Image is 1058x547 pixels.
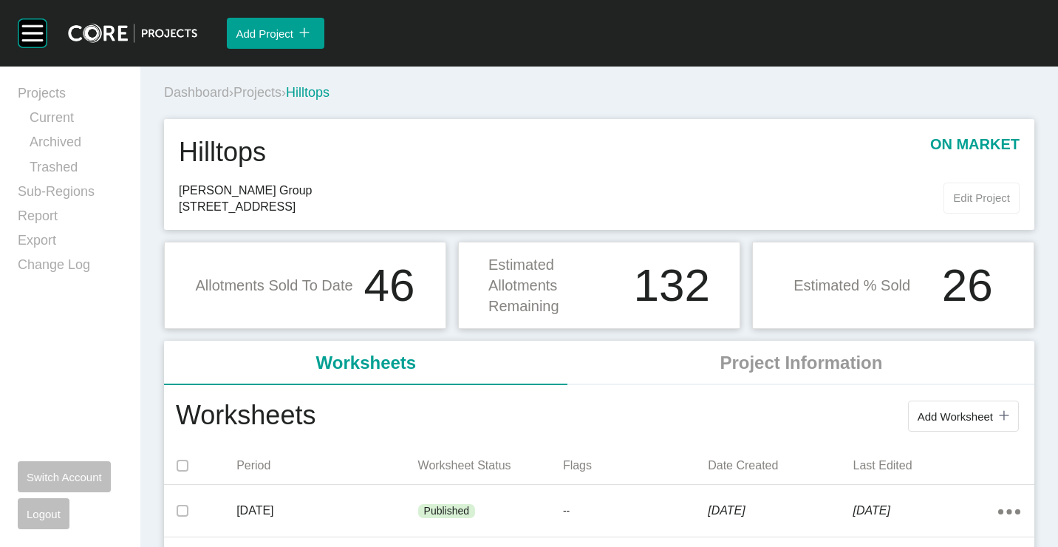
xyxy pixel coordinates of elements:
a: Current [30,109,123,133]
a: Export [18,231,123,256]
p: Estimated Allotments Remaining [488,254,625,316]
p: Worksheet Status [418,458,563,474]
a: Dashboard [164,85,229,100]
p: Flags [563,458,708,474]
p: [DATE] [708,503,853,519]
p: Last Edited [853,458,998,474]
p: -- [563,504,708,519]
span: [PERSON_NAME] Group [179,183,943,199]
h1: 46 [364,262,415,308]
a: Change Log [18,256,123,280]
p: Published [424,504,470,519]
a: Archived [30,133,123,157]
p: Allotments Sold To Date [195,275,352,296]
p: [DATE] [853,503,998,519]
p: [DATE] [236,503,417,519]
a: Projects [233,85,281,100]
button: Add Worksheet [908,401,1019,432]
p: on market [930,134,1020,171]
h1: Worksheets [176,397,315,435]
a: Trashed [30,158,123,183]
p: Period [236,458,417,474]
a: Report [18,207,123,231]
span: › [229,85,233,100]
span: Add Worksheet [918,410,993,423]
span: Hilltops [286,85,330,100]
img: core-logo-dark.3138cae2.png [68,24,197,43]
a: Sub-Regions [18,183,123,207]
button: Add Project [227,18,324,49]
span: Edit Project [953,191,1010,204]
p: Date Created [708,458,853,474]
button: Switch Account [18,461,111,492]
span: Switch Account [27,471,102,483]
h1: 26 [942,262,993,308]
span: › [281,85,286,100]
a: Projects [18,84,123,109]
li: Project Information [568,341,1034,385]
button: Edit Project [943,183,1020,214]
h1: 132 [634,262,710,308]
span: Logout [27,508,61,520]
li: Worksheets [164,341,568,385]
button: Logout [18,498,69,529]
span: Add Project [236,27,293,40]
p: Estimated % Sold [793,275,910,296]
span: [STREET_ADDRESS] [179,199,943,215]
h1: Hilltops [179,134,266,171]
